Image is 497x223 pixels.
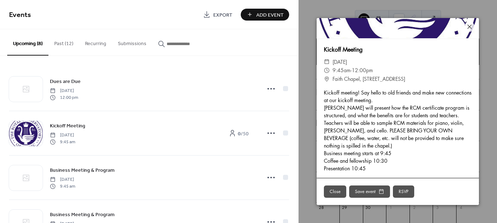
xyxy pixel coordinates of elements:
[112,29,152,55] button: Submissions
[198,9,238,21] a: Export
[220,127,257,139] a: 0/50
[50,78,81,86] span: Dues are Due
[324,66,330,75] div: ​
[7,29,48,56] button: Upcoming (8)
[48,29,79,55] button: Past (12)
[324,185,346,198] button: Close
[50,139,75,145] span: 9:45 am
[50,210,115,219] a: Business Meeting & Program
[50,132,75,139] span: [DATE]
[213,11,232,19] span: Export
[50,88,78,94] span: [DATE]
[241,9,289,21] button: Add Event
[50,176,75,183] span: [DATE]
[324,58,330,66] div: ​
[393,185,414,198] button: RSVP
[9,8,31,22] span: Events
[317,89,479,172] div: Kickoff meeting! Say hello to old friends and make new connections at our kickoff meeting. [PERSO...
[324,75,330,83] div: ​
[317,45,479,54] div: Kickoff Meeting
[352,67,373,74] span: 12:00pm
[50,77,81,86] a: Dues are Due
[333,67,351,74] span: 9:45am
[50,94,78,101] span: 12:00 pm
[238,129,241,139] b: 0
[333,75,405,83] span: Faith Chapel, [STREET_ADDRESS]
[333,58,347,66] span: [DATE]
[238,130,249,137] span: / 50
[50,183,75,189] span: 9:45 am
[351,67,352,74] span: -
[50,167,115,174] span: Business Meeting & Program
[50,122,85,130] a: Kickoff Meeting
[349,185,390,198] button: Save event
[50,166,115,174] a: Business Meeting & Program
[79,29,112,55] button: Recurring
[256,11,284,19] span: Add Event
